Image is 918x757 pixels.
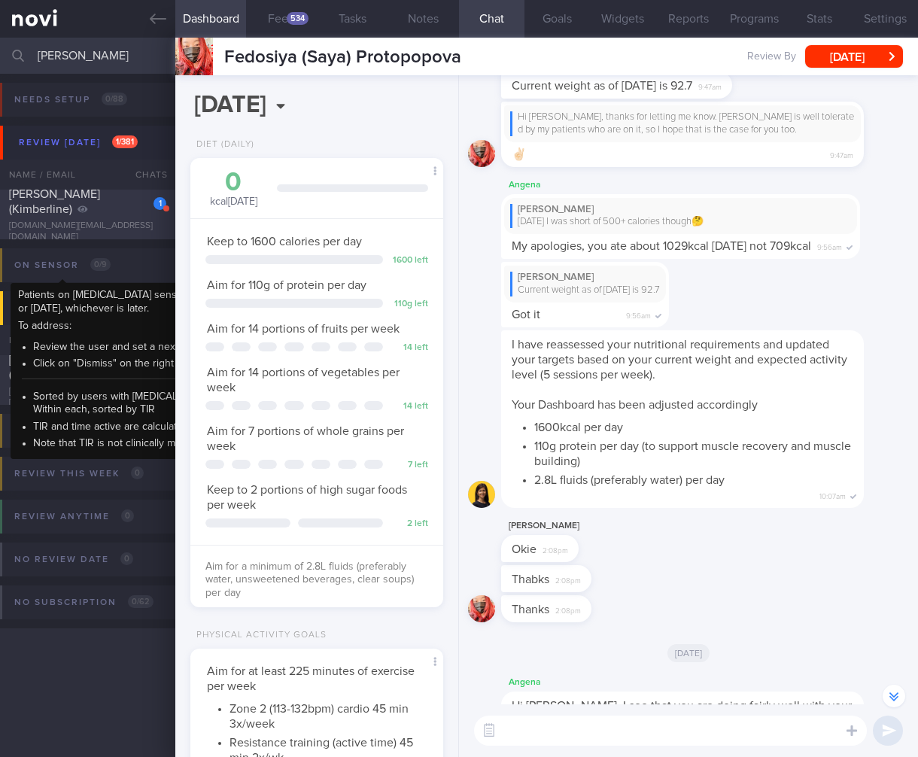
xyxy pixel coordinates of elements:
span: Aim for a minimum of 2.8L fluids (preferably water, unsweetened beverages, clear soups) per day [205,561,414,598]
span: Aim for at least 225 minutes of exercise per week [207,665,415,692]
div: [PERSON_NAME] [510,272,660,284]
div: 110 g left [391,299,428,310]
div: [PERSON_NAME] [501,517,624,535]
span: 1 / 381 [112,135,138,148]
div: No review date [11,549,137,570]
li: 2.8L fluids (preferably water) per day [534,469,853,488]
span: Got it [512,309,540,321]
div: Needs setup [11,90,131,110]
div: Hi [PERSON_NAME], thanks for letting me know. [PERSON_NAME] is well tolerated by my patients who ... [510,111,855,136]
span: 9:56am [817,239,842,253]
li: 110g protein per day (to support muscle recovery and muscle building) [534,435,853,469]
li: 1600kcal per day [534,416,853,435]
span: Fedosiya (Saya) Protopopova [224,48,461,66]
span: 0 [131,467,144,479]
span: 2:08pm [555,602,581,616]
div: 1 [154,363,166,375]
div: No subscription [11,592,157,613]
span: [PERSON_NAME] (Kimberline) [9,354,100,381]
div: Current weight as of [DATE] is 92.7 [510,284,660,296]
span: 9:56am [626,307,651,321]
span: Keep to 2 portions of high sugar foods per week [207,484,407,511]
span: I have reassessed your nutritional requirements and updated your targets based on your current we... [512,339,847,381]
div: 0 [205,169,262,196]
div: Angena [501,176,905,194]
span: [PERSON_NAME] (Kimberline) [9,188,100,215]
span: 0 / 9 [90,258,111,271]
div: 14 left [391,401,428,412]
div: 14 left [391,342,428,354]
span: Aim for 110g of protein per day [207,279,366,291]
span: Hi [PERSON_NAME], I see that you are doing fairly well with your protein intake most of the days ... [512,700,852,727]
span: Current weight as of [DATE] is 92.7 [512,80,692,92]
div: [DATE] I was short of 500+ calories though🤔 [510,216,851,228]
span: 9:47am [698,78,722,93]
div: kcal [DATE] [205,169,262,209]
div: Chats [115,325,175,355]
div: Messages from Archived [11,421,207,441]
span: Aim for 14 portions of fruits per week [207,323,400,335]
span: 10:07am [819,488,846,502]
span: ✌🏻 [512,148,527,160]
div: Review this week [11,464,147,484]
span: Okie [512,543,537,555]
span: Aim for 14 portions of vegetables per week [207,366,400,394]
span: Review By [747,50,796,64]
span: 0 / 88 [102,93,127,105]
div: Messages [15,298,119,318]
div: Diet (Daily) [190,139,254,150]
span: 1 / 281 [89,301,115,314]
li: Zone 2 (113-132bpm) cardio 45 min 3x/week [229,698,427,731]
div: 2 left [391,518,428,530]
div: [DOMAIN_NAME][EMAIL_ADDRESS][DOMAIN_NAME] [9,220,166,243]
span: Thabks [512,573,549,585]
span: 2:08pm [555,572,581,586]
span: 0 [121,509,134,522]
span: Thanks [512,603,549,616]
div: [PERSON_NAME] [510,204,851,216]
span: Aim for 7 portions of whole grains per week [207,425,404,452]
div: 1 [154,197,166,210]
div: Chats [115,160,175,190]
div: 7 left [391,460,428,471]
span: 2:08pm [543,542,568,556]
div: 1600 left [391,255,428,266]
span: 0 [120,552,133,565]
div: Review [DATE] [15,132,141,153]
span: My apologies, you ate about 1029kcal [DATE] not 709kcal [512,240,811,252]
button: [DATE] [805,45,903,68]
span: [DATE] [667,644,710,662]
div: Physical Activity Goals [190,630,327,641]
div: 534 [287,12,309,25]
div: On sensor [11,255,114,275]
div: Angena [501,673,909,692]
span: 0 / 62 [128,595,154,608]
div: Review anytime [11,506,138,527]
div: [DOMAIN_NAME][EMAIL_ADDRESS][DOMAIN_NAME] [9,386,166,409]
span: Keep to 1600 calories per day [207,236,362,248]
span: 9:47am [830,147,853,161]
span: Your Dashboard has been adjusted accordingly [512,399,758,411]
